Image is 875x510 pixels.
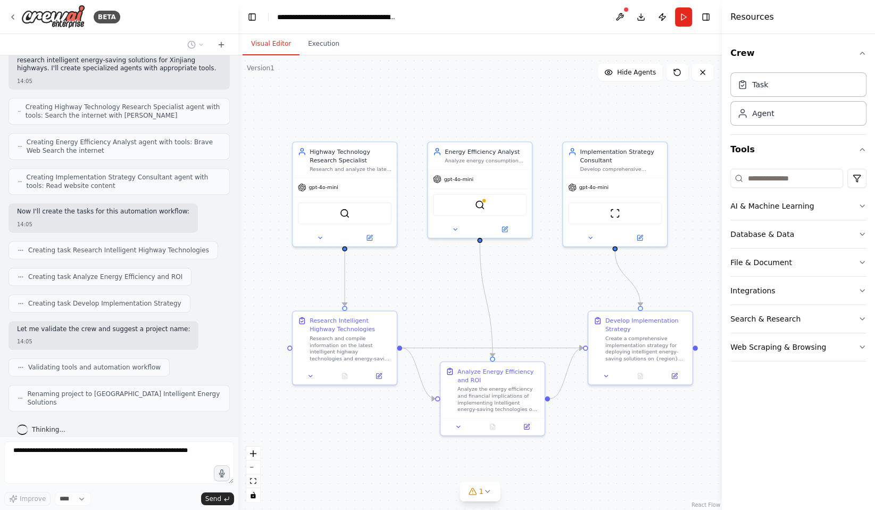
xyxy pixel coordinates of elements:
[730,305,866,333] button: Search & Research
[32,425,65,434] span: Thinking...
[310,316,391,333] div: Research Intelligent Highway Technologies
[730,201,814,211] div: AI & Machine Learning
[605,335,687,362] div: Create a comprehensive implementation strategy for deploying intelligent energy-saving solutions ...
[17,338,190,346] div: 14:05
[481,224,529,234] button: Open in side panel
[292,142,397,247] div: Highway Technology Research SpecialistResearch and analyze the latest intelligent highway technol...
[299,33,348,55] button: Execution
[579,184,609,191] span: gpt-4o-mini
[28,299,181,308] span: Creating task Develop Implementation Strategy
[611,251,645,306] g: Edge from f15dffd7-3afe-4760-826d-cac2a68f07db to cadcb6d4-0dee-49fe-9137-35fe3a92b89b
[610,208,620,218] img: ScrapeWebsiteTool
[580,147,662,164] div: Implementation Strategy Consultant
[698,10,713,24] button: Hide right sidebar
[730,257,792,268] div: File & Document
[214,465,230,481] button: Click to speak your automation idea
[246,460,260,474] button: zoom out
[310,335,391,362] div: Research and compile information on the latest intelligent highway technologies and energy-saving...
[580,166,662,173] div: Develop comprehensive implementation strategies and action plans for deploying intelligent energy...
[550,344,583,403] g: Edge from c1350d20-9f34-4ba1-a9ad-353f79952341 to cadcb6d4-0dee-49fe-9137-35fe3a92b89b
[730,38,866,68] button: Crew
[622,371,658,381] button: No output available
[245,10,260,24] button: Hide left sidebar
[17,48,221,73] p: Perfect! Now I'll create a comprehensive automation crew to research intelligent energy-saving so...
[730,220,866,248] button: Database & Data
[402,344,583,352] g: Edge from d9f04a22-77c6-467d-ab91-56eac95454a4 to cadcb6d4-0dee-49fe-9137-35fe3a92b89b
[605,316,687,333] div: Develop Implementation Strategy
[201,492,234,505] button: Send
[28,246,209,254] span: Creating task Research Intelligent Highway Technologies
[17,220,189,228] div: 14:05
[730,192,866,220] button: AI & Machine Learning
[340,251,349,306] g: Edge from 73d061b8-cae4-4f87-afbd-cf16cc5729d8 to d9f04a22-77c6-467d-ab91-56eac95454a4
[445,158,527,164] div: Analyze energy consumption patterns and cost-benefit scenarios for implementing intelligent energ...
[730,11,774,23] h4: Resources
[460,482,501,501] button: 1
[457,386,539,413] div: Analyze the energy efficiency and financial implications of implementing intelligent energy-savin...
[691,502,720,508] a: React Flow attribution
[474,422,510,432] button: No output available
[445,147,527,156] div: Energy Efficiency Analyst
[588,310,693,385] div: Develop Implementation StrategyCreate a comprehensive implementation strategy for deploying intel...
[243,33,299,55] button: Visual Editor
[277,12,397,22] nav: breadcrumb
[27,138,221,155] span: Creating Energy Efficiency Analyst agent with tools: Brave Web Search the internet
[246,447,260,502] div: React Flow controls
[730,314,801,324] div: Search & Research
[94,11,120,23] div: BETA
[213,38,230,51] button: Start a new chat
[26,103,221,120] span: Creating Highway Technology Research Specialist agent with tools: Search the internet with [PERSO...
[27,390,221,407] span: Renaming project to [GEOGRAPHIC_DATA] Intelligent Energy Solutions
[28,363,161,372] span: Validating tools and automation workflow
[246,488,260,502] button: toggle interactivity
[730,285,775,296] div: Integrations
[402,344,435,403] g: Edge from d9f04a22-77c6-467d-ab91-56eac95454a4 to c1350d20-9f34-4ba1-a9ad-353f79952341
[246,447,260,460] button: zoom in
[730,277,866,305] button: Integrations
[730,135,866,164] button: Tools
[346,233,394,243] button: Open in side panel
[752,108,774,119] div: Agent
[310,147,391,164] div: Highway Technology Research Specialist
[562,142,668,247] div: Implementation Strategy ConsultantDevelop comprehensive implementation strategies and action plan...
[730,249,866,276] button: File & Document
[457,367,539,384] div: Analyze Energy Efficiency and ROI
[4,492,51,506] button: Improve
[440,361,545,437] div: Analyze Energy Efficiency and ROIAnalyze the energy efficiency and financial implications of impl...
[444,176,473,183] span: gpt-4o-mini
[364,371,394,381] button: Open in side panel
[616,233,664,243] button: Open in side panel
[327,371,362,381] button: No output available
[427,142,532,239] div: Energy Efficiency AnalystAnalyze energy consumption patterns and cost-benefit scenarios for imple...
[660,371,689,381] button: Open in side panel
[310,166,391,173] div: Research and analyze the latest intelligent highway technologies and energy-saving solutions spec...
[512,422,541,432] button: Open in side panel
[21,5,85,29] img: Logo
[28,273,182,281] span: Creating task Analyze Energy Efficiency and ROI
[598,64,662,81] button: Hide Agents
[479,486,484,497] span: 1
[730,342,826,352] div: Web Scraping & Browsing
[17,208,189,216] p: Now I'll create the tasks for this automation workflow:
[205,495,221,503] span: Send
[183,38,209,51] button: Switch to previous chat
[339,208,349,218] img: SerperDevTool
[247,64,274,72] div: Version 1
[309,184,338,191] span: gpt-4o-mini
[27,173,221,190] span: Creating Implementation Strategy Consultant agent with tools: Read website content
[730,333,866,361] button: Web Scraping & Browsing
[475,200,485,210] img: BraveSearchTool
[617,68,656,77] span: Hide Agents
[730,229,794,240] div: Database & Data
[292,310,397,385] div: Research Intelligent Highway TechnologiesResearch and compile information on the latest intellige...
[752,79,768,90] div: Task
[20,495,46,503] span: Improve
[730,68,866,134] div: Crew
[476,243,497,357] g: Edge from be23c75a-af74-451c-8b96-2d3c46af026a to c1350d20-9f34-4ba1-a9ad-353f79952341
[17,77,221,85] div: 14:05
[730,164,866,370] div: Tools
[246,474,260,488] button: fit view
[17,325,190,334] p: Let me validate the crew and suggest a project name:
